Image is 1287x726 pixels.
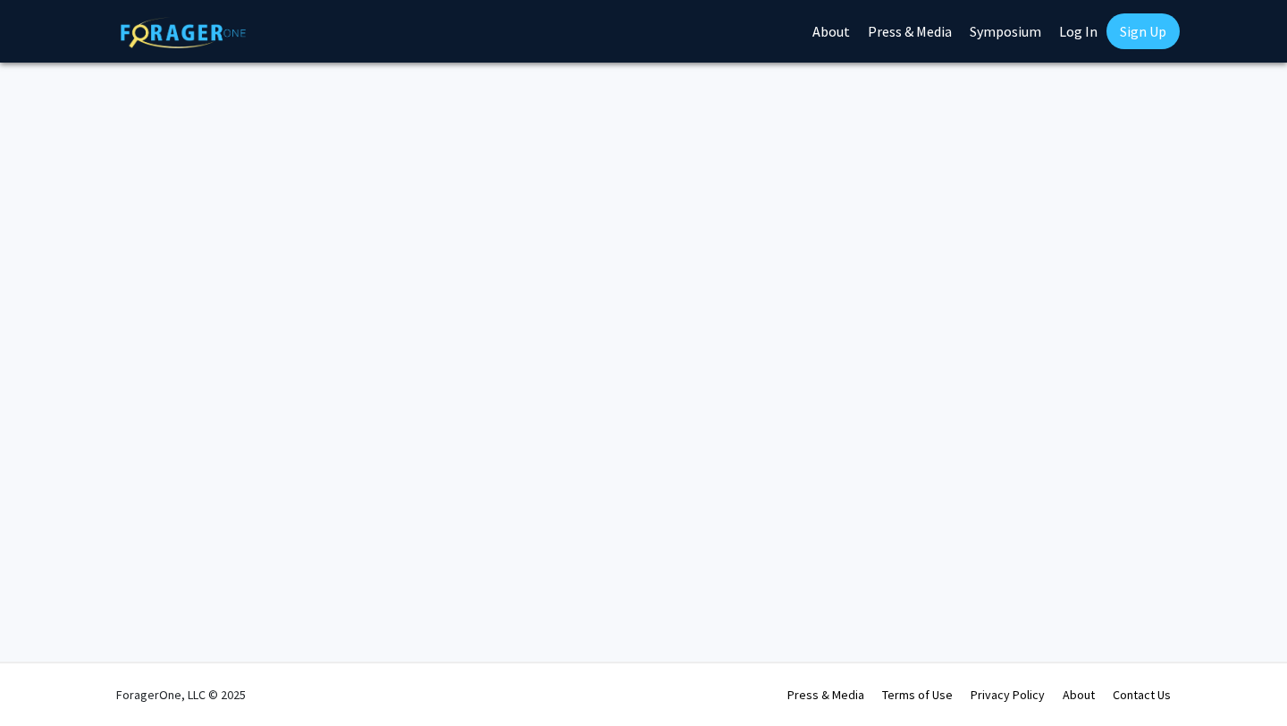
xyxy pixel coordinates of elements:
a: Privacy Policy [971,687,1045,703]
a: Press & Media [787,687,864,703]
a: Contact Us [1113,687,1171,703]
a: About [1063,687,1095,703]
a: Sign Up [1106,13,1180,49]
div: ForagerOne, LLC © 2025 [116,663,246,726]
img: ForagerOne Logo [121,17,246,48]
a: Terms of Use [882,687,953,703]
